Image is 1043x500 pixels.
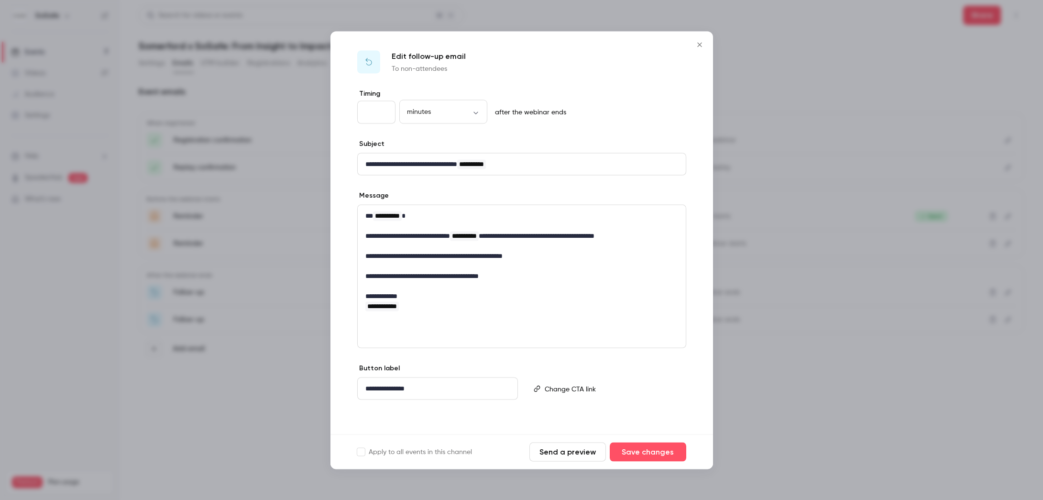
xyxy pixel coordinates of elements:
p: To non-attendees [392,64,466,73]
div: editor [541,378,685,400]
div: editor [358,378,518,399]
button: Save changes [610,442,686,461]
label: Apply to all events in this channel [357,447,472,456]
label: Subject [357,139,384,148]
label: Timing [357,89,686,98]
div: editor [358,205,686,317]
label: Button label [357,363,400,373]
div: editor [358,153,686,175]
button: Close [690,35,709,54]
button: Send a preview [529,442,606,461]
p: after the webinar ends [491,107,566,117]
p: Edit follow-up email [392,50,466,62]
label: Message [357,190,389,200]
div: minutes [399,107,487,117]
